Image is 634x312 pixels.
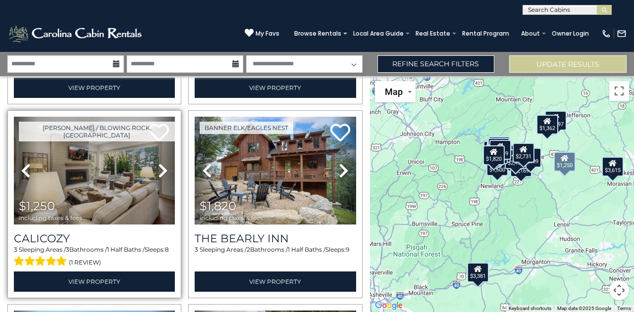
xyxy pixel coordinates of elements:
[617,306,631,311] a: Terms
[516,27,545,41] a: About
[330,123,350,144] a: Add to favorites
[488,137,510,157] div: $1,899
[520,147,541,167] div: $2,609
[14,271,175,292] a: View Property
[195,117,356,224] img: thumbnail_167078144.jpeg
[7,24,145,44] img: White-1-2.png
[195,245,356,269] div: Sleeping Areas / Bathrooms / Sleeps:
[483,145,505,165] div: $1,820
[509,305,551,312] button: Keyboard shortcuts
[509,55,627,73] button: Update Results
[486,156,508,176] div: $1,600
[200,122,293,134] a: Banner Elk/Eagles Nest
[513,143,534,163] div: $2,731
[490,135,508,155] div: $878
[372,299,405,312] img: Google
[554,152,576,172] div: $1,250
[488,136,510,156] div: $2,434
[489,140,511,160] div: $1,949
[372,299,405,312] a: Open this area in Google Maps (opens a new window)
[536,115,558,134] div: $1,362
[377,55,495,73] a: Refine Search Filters
[19,122,175,141] a: [PERSON_NAME] / Blowing Rock, [GEOGRAPHIC_DATA]
[19,215,82,221] span: including taxes & fees
[601,29,611,39] img: phone-regular-white.png
[66,246,69,253] span: 3
[195,232,356,245] a: The Bearly Inn
[14,232,175,245] a: Calicozy
[348,27,409,41] a: Local Area Guide
[19,199,55,213] span: $1,250
[545,110,567,130] div: $1,197
[505,149,527,169] div: $2,457
[411,27,455,41] a: Real Estate
[256,29,279,38] span: My Favs
[107,246,145,253] span: 1 Half Baths /
[609,280,629,300] button: Map camera controls
[609,81,629,101] button: Toggle fullscreen view
[195,246,198,253] span: 3
[245,28,279,39] a: My Favs
[288,246,325,253] span: 1 Half Baths /
[14,246,17,253] span: 3
[467,262,489,282] div: $3,381
[14,78,175,98] a: View Property
[547,27,594,41] a: Owner Login
[510,157,532,177] div: $2,169
[557,306,611,311] span: Map data ©2025 Google
[602,156,624,176] div: $3,615
[69,256,101,269] span: (1 review)
[346,246,349,253] span: 9
[247,246,250,253] span: 2
[200,215,263,221] span: including taxes & fees
[289,27,346,41] a: Browse Rentals
[195,271,356,292] a: View Property
[14,245,175,269] div: Sleeping Areas / Bathrooms / Sleeps:
[385,87,403,97] span: Map
[457,27,514,41] a: Rental Program
[165,246,169,253] span: 8
[14,117,175,224] img: thumbnail_167084326.jpeg
[375,81,416,102] button: Change map style
[195,78,356,98] a: View Property
[617,29,627,39] img: mail-regular-white.png
[200,199,236,213] span: $1,820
